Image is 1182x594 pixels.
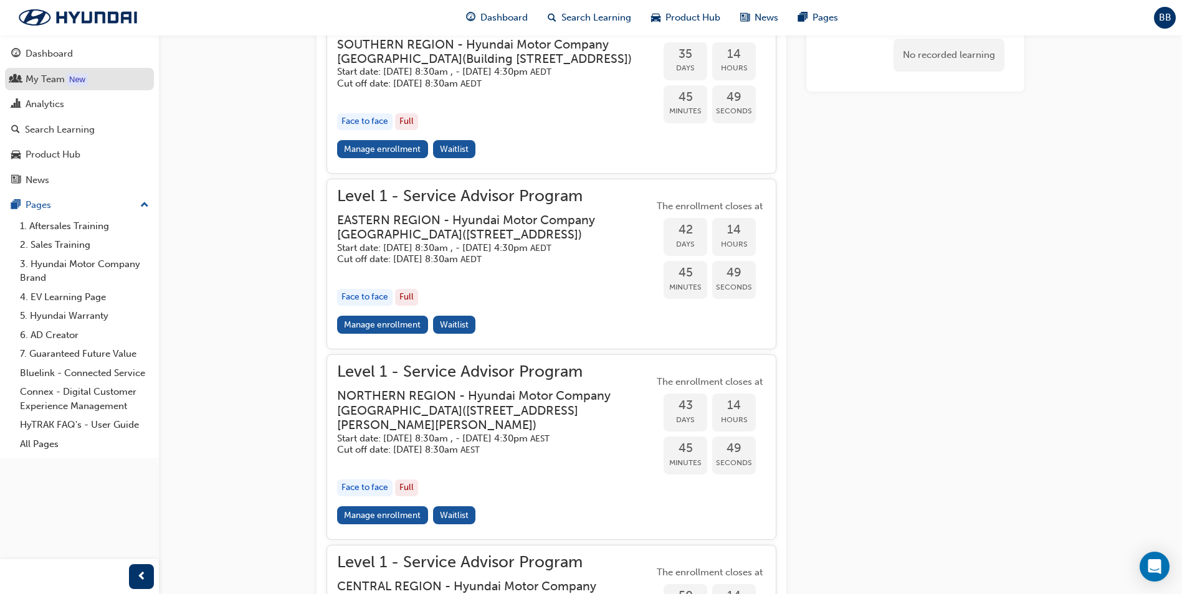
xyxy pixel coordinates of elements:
span: Minutes [664,280,707,295]
span: chart-icon [11,99,21,110]
div: No recorded learning [894,39,1004,72]
a: 2. Sales Training [15,235,154,255]
a: Search Learning [5,118,154,141]
h5: Cut off date: [DATE] 8:30am [337,253,634,265]
a: 4. EV Learning Page [15,288,154,307]
a: pages-iconPages [788,5,848,31]
span: 14 [712,223,756,237]
a: HyTRAK FAQ's - User Guide [15,415,154,435]
span: 14 [712,47,756,62]
span: 45 [664,441,707,456]
span: pages-icon [11,200,21,211]
span: Hours [712,413,756,427]
div: Full [395,113,418,130]
div: Open Intercom Messenger [1140,552,1170,582]
div: Product Hub [26,148,80,162]
button: Pages [5,194,154,217]
span: Product Hub [665,11,720,25]
button: Waitlist [433,316,476,334]
span: guage-icon [466,10,475,26]
a: 3. Hyundai Motor Company Brand [15,255,154,288]
span: 49 [712,90,756,105]
span: Australian Eastern Standard Time AEST [460,445,480,455]
a: Product Hub [5,143,154,166]
a: news-iconNews [730,5,788,31]
a: guage-iconDashboard [456,5,538,31]
a: All Pages [15,435,154,454]
h3: EASTERN REGION - Hyundai Motor Company [GEOGRAPHIC_DATA] ( [STREET_ADDRESS] ) [337,213,634,242]
a: 7. Guaranteed Future Value [15,344,154,364]
span: Hours [712,237,756,252]
a: search-iconSearch Learning [538,5,641,31]
span: 43 [664,398,707,413]
button: BB [1154,7,1176,29]
span: search-icon [548,10,556,26]
button: Waitlist [433,140,476,158]
h5: Cut off date: [DATE] 8:30am [337,78,634,90]
span: 49 [712,441,756,456]
span: Days [664,237,707,252]
a: car-iconProduct Hub [641,5,730,31]
a: Analytics [5,93,154,116]
span: Days [664,61,707,75]
div: Analytics [26,97,64,111]
span: Seconds [712,104,756,118]
span: Waitlist [440,319,469,330]
h3: NORTHERN REGION - Hyundai Motor Company [GEOGRAPHIC_DATA] ( [STREET_ADDRESS][PERSON_NAME][PERSON_... [337,389,634,432]
span: BB [1159,11,1171,25]
span: news-icon [740,10,750,26]
div: News [26,173,49,187]
span: Australian Eastern Daylight Time AEDT [530,243,551,253]
span: Pages [813,11,838,25]
span: people-icon [11,74,21,85]
span: Seconds [712,280,756,295]
span: Seconds [712,456,756,470]
h5: Start date: [DATE] 8:30am , - [DATE] 4:30pm [337,433,634,445]
button: Waitlist [433,506,476,524]
div: Face to face [337,289,393,306]
span: 35 [664,47,707,62]
span: car-icon [11,149,21,161]
span: News [755,11,778,25]
span: 14 [712,398,756,413]
button: Level 1 - Service Advisor ProgramEASTERN REGION - Hyundai Motor Company [GEOGRAPHIC_DATA]([STREET... [337,189,766,339]
span: car-icon [651,10,660,26]
span: Waitlist [440,510,469,521]
span: Australian Eastern Daylight Time AEDT [460,254,482,265]
span: Days [664,413,707,427]
a: 6. AD Creator [15,326,154,345]
span: Australian Eastern Standard Time AEST [530,433,550,444]
span: Australian Eastern Daylight Time AEDT [460,78,482,89]
span: Australian Eastern Daylight Time AEDT [530,67,551,77]
span: Level 1 - Service Advisor Program [337,555,654,570]
h5: Cut off date: [DATE] 8:30am [337,444,634,456]
span: The enrollment closes at [654,199,766,214]
div: Tooltip anchor [67,73,88,86]
span: up-icon [140,197,149,214]
div: Search Learning [25,123,95,137]
span: news-icon [11,175,21,186]
span: Dashboard [480,11,528,25]
span: guage-icon [11,49,21,60]
button: Level 1 - Service Advisor ProgramSOUTHERN REGION - Hyundai Motor Company [GEOGRAPHIC_DATA](Buildi... [337,13,766,163]
span: 45 [664,90,707,105]
div: Face to face [337,113,393,130]
div: Face to face [337,479,393,496]
div: Pages [26,198,51,212]
span: prev-icon [137,569,146,585]
span: Minutes [664,104,707,118]
span: 49 [712,266,756,280]
span: pages-icon [798,10,808,26]
div: Full [395,479,418,496]
a: My Team [5,68,154,91]
button: Level 1 - Service Advisor ProgramNORTHERN REGION - Hyundai Motor Company [GEOGRAPHIC_DATA]([STREE... [337,365,766,529]
span: Waitlist [440,144,469,154]
button: DashboardMy TeamAnalyticsSearch LearningProduct HubNews [5,40,154,194]
img: Trak [6,4,150,31]
a: 1. Aftersales Training [15,217,154,236]
a: Bluelink - Connected Service [15,364,154,383]
span: 45 [664,266,707,280]
h3: SOUTHERN REGION - Hyundai Motor Company [GEOGRAPHIC_DATA] ( Building [STREET_ADDRESS] ) [337,37,634,67]
span: The enrollment closes at [654,375,766,389]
